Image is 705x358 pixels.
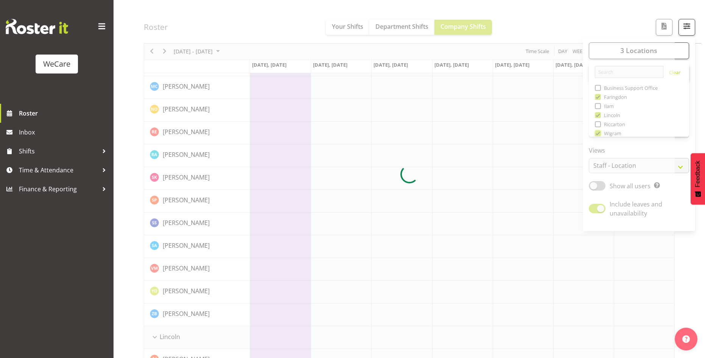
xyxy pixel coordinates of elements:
[19,145,98,157] span: Shifts
[679,19,695,36] button: Filter Shifts
[19,127,110,138] span: Inbox
[43,58,70,70] div: WeCare
[682,335,690,343] img: help-xxl-2.png
[669,69,680,78] a: Clear
[694,161,701,187] span: Feedback
[19,183,98,195] span: Finance & Reporting
[19,108,110,119] span: Roster
[19,164,98,176] span: Time & Attendance
[691,153,705,205] button: Feedback - Show survey
[6,19,68,34] img: Rosterit website logo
